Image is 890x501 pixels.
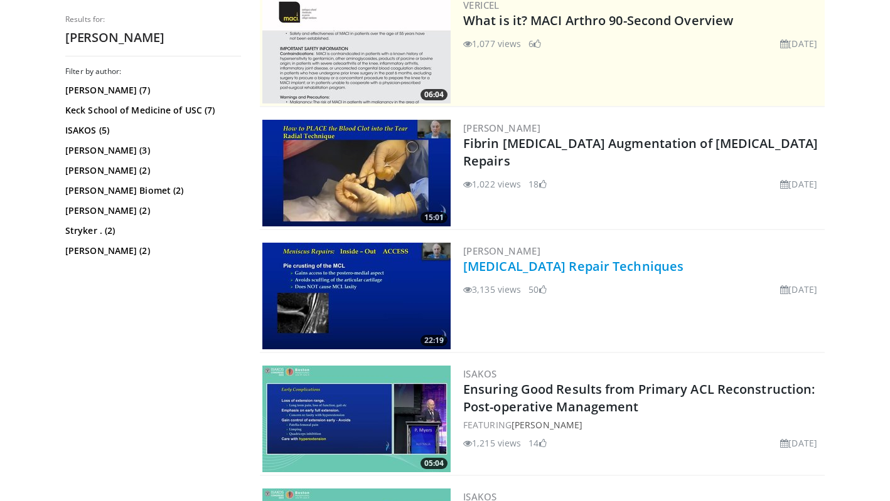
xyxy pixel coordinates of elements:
[65,84,238,97] a: [PERSON_NAME] (7)
[780,177,817,191] li: [DATE]
[65,104,238,117] a: Keck School of Medicine of USC (7)
[262,120,451,226] img: f96f48a1-444e-4019-ac39-4af36934be4f.300x170_q85_crop-smart_upscale.jpg
[421,89,448,100] span: 06:04
[65,29,241,46] h2: [PERSON_NAME]
[65,224,238,237] a: Stryker . (2)
[528,177,546,191] li: 18
[65,245,238,257] a: [PERSON_NAME] (2)
[528,283,546,296] li: 50
[65,14,241,24] p: Results for:
[421,212,448,223] span: 15:01
[65,66,241,76] h3: Filter by author:
[780,37,817,50] li: [DATE]
[463,283,521,296] li: 3,135 views
[463,122,540,134] a: [PERSON_NAME]
[780,283,817,296] li: [DATE]
[463,381,815,415] a: Ensuring Good Results from Primary ACL Reconstruction: Post-operative Management
[65,184,238,197] a: [PERSON_NAME] Biomet (2)
[262,243,451,349] img: d7c155e4-6827-4b21-b19c-fb422b4aaa41.300x170_q85_crop-smart_upscale.jpg
[65,164,238,177] a: [PERSON_NAME] (2)
[65,144,238,157] a: [PERSON_NAME] (3)
[463,177,521,191] li: 1,022 views
[262,366,451,472] a: 05:04
[262,366,451,472] img: cfb7c917-3a51-4e1a-b0b0-1e113d089568.300x170_q85_crop-smart_upscale.jpg
[512,419,582,431] a: [PERSON_NAME]
[65,204,238,217] a: [PERSON_NAME] (2)
[528,436,546,450] li: 14
[463,37,521,50] li: 1,077 views
[463,418,822,431] div: FEATURING
[463,245,540,257] a: [PERSON_NAME]
[421,458,448,469] span: 05:04
[780,436,817,450] li: [DATE]
[463,258,684,275] a: [MEDICAL_DATA] Repair Techniques
[463,367,496,380] a: ISAKOS
[262,243,451,349] a: 22:19
[528,37,541,50] li: 6
[421,335,448,346] span: 22:19
[463,135,818,169] a: Fibrin [MEDICAL_DATA] Augmentation of [MEDICAL_DATA] Repairs
[65,124,238,137] a: ISAKOS (5)
[262,120,451,226] a: 15:01
[463,12,733,29] a: What is it? MACI Arthro 90-Second Overview
[463,436,521,450] li: 1,215 views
